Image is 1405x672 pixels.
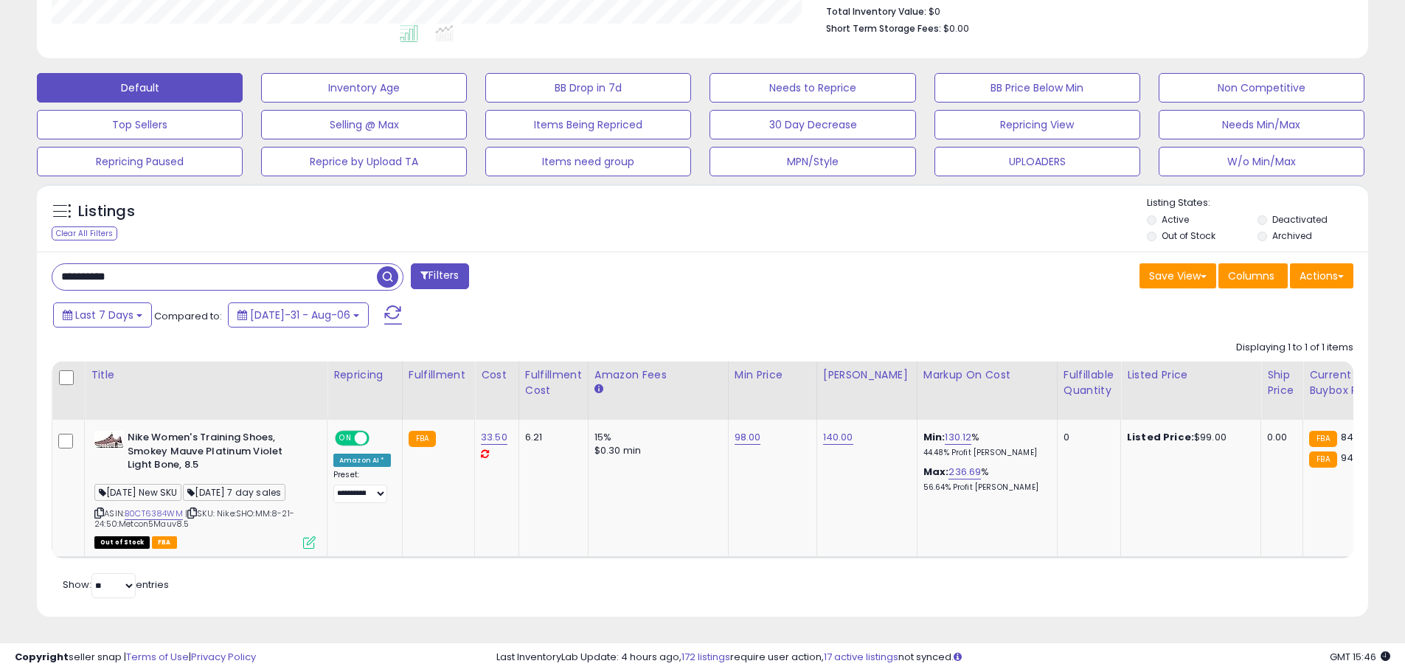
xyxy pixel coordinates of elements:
a: 130.12 [945,430,971,445]
b: Max: [923,465,949,479]
small: FBA [1309,451,1336,468]
button: Columns [1218,263,1288,288]
div: % [923,465,1046,493]
span: OFF [367,432,391,445]
span: ON [336,432,355,445]
button: Save View [1139,263,1216,288]
button: Items Being Repriced [485,110,691,139]
button: Reprice by Upload TA [261,147,467,176]
button: Selling @ Max [261,110,467,139]
span: Show: entries [63,578,169,592]
div: Fulfillable Quantity [1064,367,1114,398]
strong: Copyright [15,650,69,664]
div: Listed Price [1127,367,1255,383]
div: 6.21 [525,431,577,444]
label: Archived [1272,229,1312,242]
a: 140.00 [823,430,853,445]
button: 30 Day Decrease [710,110,915,139]
button: BB Drop in 7d [485,73,691,103]
div: Fulfillment [409,367,468,383]
div: 15% [594,431,717,444]
a: Privacy Policy [191,650,256,664]
label: Active [1162,213,1189,226]
li: $0 [826,1,1342,19]
div: Ship Price [1267,367,1297,398]
div: seller snap | | [15,651,256,665]
button: Filters [411,263,468,289]
div: $99.00 [1127,431,1249,444]
span: [DATE] 7 day sales [183,484,285,501]
div: Amazon Fees [594,367,722,383]
button: UPLOADERS [934,147,1140,176]
div: Fulfillment Cost [525,367,582,398]
button: Default [37,73,243,103]
span: $0.00 [943,21,969,35]
div: Amazon AI * [333,454,391,467]
span: Compared to: [154,309,222,323]
div: Markup on Cost [923,367,1051,383]
button: Repricing View [934,110,1140,139]
div: Current Buybox Price [1309,367,1385,398]
span: 2025-08-14 15:46 GMT [1330,650,1390,664]
button: Needs Min/Max [1159,110,1364,139]
div: [PERSON_NAME] [823,367,911,383]
small: FBA [409,431,436,447]
button: Last 7 Days [53,302,152,328]
a: Terms of Use [126,650,189,664]
div: $0.30 min [594,444,717,457]
div: 0.00 [1267,431,1291,444]
span: Columns [1228,269,1274,283]
b: Listed Price: [1127,430,1194,444]
div: Displaying 1 to 1 of 1 items [1236,341,1353,355]
button: W/o Min/Max [1159,147,1364,176]
button: [DATE]-31 - Aug-06 [228,302,369,328]
div: Clear All Filters [52,226,117,240]
button: Repricing Paused [37,147,243,176]
button: Non Competitive [1159,73,1364,103]
span: [DATE] New SKU [94,484,181,501]
div: Preset: [333,470,391,503]
b: Nike Women's Training Shoes, Smokey Mauve Platinum Violet Light Bone, 8.5 [128,431,307,476]
button: MPN/Style [710,147,915,176]
div: 0 [1064,431,1109,444]
button: Items need group [485,147,691,176]
label: Deactivated [1272,213,1328,226]
span: | SKU: Nike:SHO:MM:8-21-24:50:Metcon5Mauv8.5 [94,508,294,530]
div: Repricing [333,367,396,383]
a: 236.69 [948,465,981,479]
button: Top Sellers [37,110,243,139]
span: All listings that are currently out of stock and unavailable for purchase on Amazon [94,536,150,549]
button: Actions [1290,263,1353,288]
img: 41SZ986sRAL._SL40_.jpg [94,431,124,449]
th: The percentage added to the cost of goods (COGS) that forms the calculator for Min & Max prices. [917,361,1057,420]
b: Short Term Storage Fees: [826,22,941,35]
a: 33.50 [481,430,507,445]
div: Min Price [735,367,811,383]
label: Out of Stock [1162,229,1215,242]
div: Title [91,367,321,383]
span: Last 7 Days [75,308,133,322]
div: Last InventoryLab Update: 4 hours ago, require user action, not synced. [496,651,1390,665]
b: Total Inventory Value: [826,5,926,18]
div: % [923,431,1046,458]
small: FBA [1309,431,1336,447]
span: 94.64 [1341,451,1369,465]
b: Min: [923,430,946,444]
a: B0CT6384WM [125,508,183,520]
p: Listing States: [1147,196,1368,210]
small: Amazon Fees. [594,383,603,396]
p: 56.64% Profit [PERSON_NAME] [923,482,1046,493]
span: 84.6 [1341,430,1362,444]
a: 98.00 [735,430,761,445]
p: 44.48% Profit [PERSON_NAME] [923,448,1046,458]
div: Cost [481,367,513,383]
span: [DATE]-31 - Aug-06 [250,308,350,322]
button: Inventory Age [261,73,467,103]
span: FBA [152,536,177,549]
button: BB Price Below Min [934,73,1140,103]
h5: Listings [78,201,135,222]
a: 172 listings [681,650,730,664]
div: ASIN: [94,431,316,547]
a: 17 active listings [824,650,898,664]
button: Needs to Reprice [710,73,915,103]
